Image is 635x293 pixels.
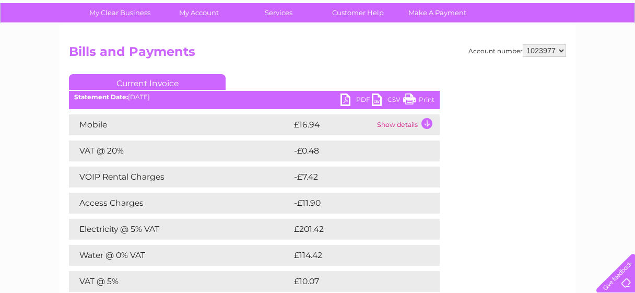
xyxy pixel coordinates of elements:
[544,44,559,52] a: Blog
[372,93,403,109] a: CSV
[69,93,440,101] div: [DATE]
[374,114,440,135] td: Show details
[477,44,500,52] a: Energy
[69,245,291,266] td: Water @ 0% VAT
[601,44,625,52] a: Log out
[236,3,322,22] a: Services
[291,140,418,161] td: -£0.48
[340,93,372,109] a: PDF
[394,3,480,22] a: Make A Payment
[403,93,434,109] a: Print
[566,44,591,52] a: Contact
[291,245,420,266] td: £114.42
[22,27,76,59] img: logo.png
[77,3,163,22] a: My Clear Business
[69,74,226,90] a: Current Invoice
[156,3,242,22] a: My Account
[69,271,291,292] td: VAT @ 5%
[69,44,566,64] h2: Bills and Payments
[451,44,471,52] a: Water
[291,114,374,135] td: £16.94
[507,44,538,52] a: Telecoms
[69,167,291,187] td: VOIP Rental Charges
[291,219,420,240] td: £201.42
[291,271,418,292] td: £10.07
[438,5,510,18] a: 0333 014 3131
[468,44,566,57] div: Account number
[69,219,291,240] td: Electricity @ 5% VAT
[72,6,565,51] div: Clear Business is a trading name of Verastar Limited (registered in [GEOGRAPHIC_DATA] No. 3667643...
[291,193,419,214] td: -£11.90
[315,3,401,22] a: Customer Help
[74,93,128,101] b: Statement Date:
[291,167,417,187] td: -£7.42
[69,114,291,135] td: Mobile
[69,193,291,214] td: Access Charges
[69,140,291,161] td: VAT @ 20%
